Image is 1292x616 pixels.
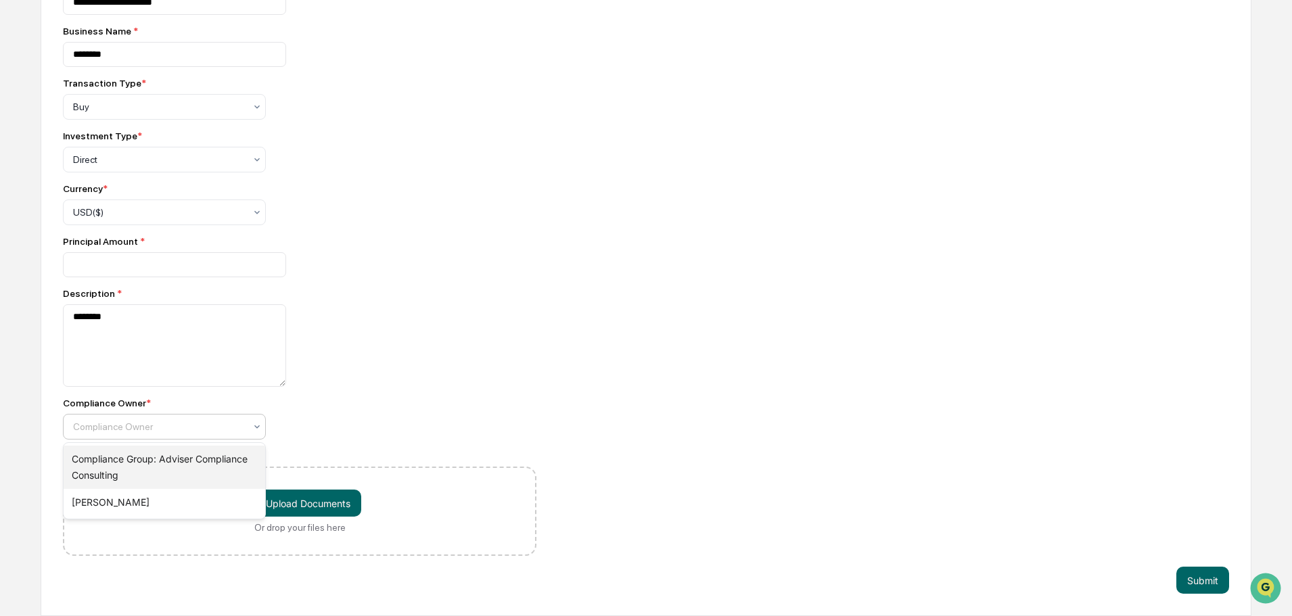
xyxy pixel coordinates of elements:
div: Business Name [63,26,536,37]
button: Or drop your files here [239,490,361,517]
div: Principal Amount [63,236,536,247]
span: Data Lookup [27,196,85,210]
div: Start new chat [46,103,222,117]
img: 1746055101610-c473b297-6a78-478c-a979-82029cc54cd1 [14,103,38,128]
div: Supporting Documents [63,450,536,461]
div: Investment Type [63,131,142,141]
a: 🖐️Preclearance [8,165,93,189]
div: Compliance Owner [63,398,151,408]
div: Or drop your files here [254,522,346,533]
div: Description [63,288,536,299]
iframe: Open customer support [1249,571,1285,608]
span: Pylon [135,229,164,239]
a: Powered byPylon [95,229,164,239]
div: 🗄️ [98,172,109,183]
input: Clear [35,62,223,76]
div: Compliance Group: Adviser Compliance Consulting [64,446,265,489]
button: Start new chat [230,108,246,124]
a: 🗄️Attestations [93,165,173,189]
div: Currency [63,183,108,194]
div: 🖐️ [14,172,24,183]
div: We're available if you need us! [46,117,171,128]
p: How can we help? [14,28,246,50]
span: Preclearance [27,170,87,184]
span: Attestations [112,170,168,184]
div: [PERSON_NAME] [64,489,265,516]
a: 🔎Data Lookup [8,191,91,215]
div: 🔎 [14,197,24,208]
div: Transaction Type [63,78,146,89]
button: Submit [1176,567,1229,594]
